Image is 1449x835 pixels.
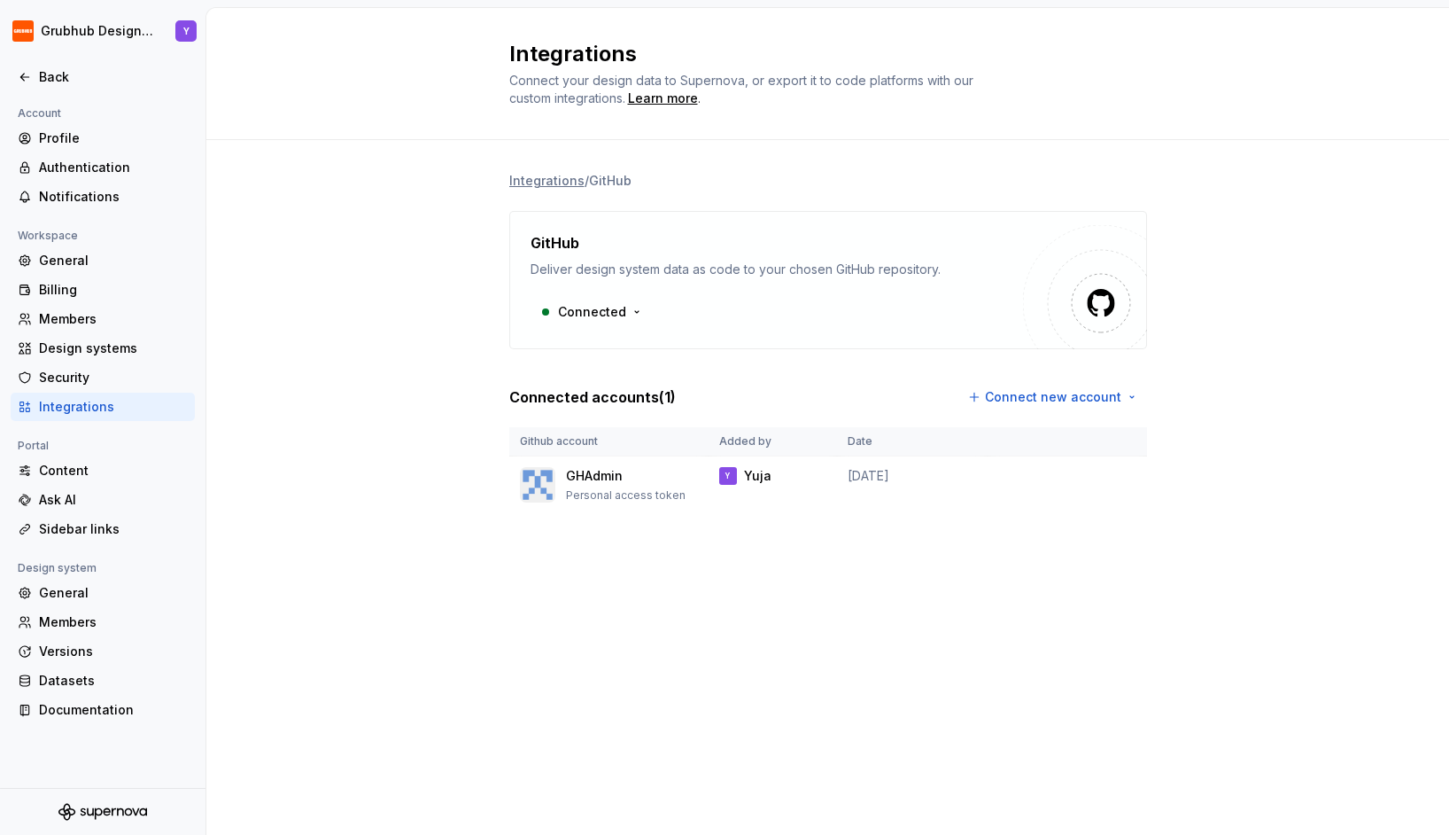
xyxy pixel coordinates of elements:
[11,153,195,182] a: Authentication
[183,24,190,38] div: Y
[11,225,85,246] div: Workspace
[959,381,1147,413] button: Connect new account
[531,296,652,328] button: Connected
[628,90,698,107] a: Learn more
[39,369,188,386] div: Security
[11,579,195,607] a: General
[11,276,195,304] a: Billing
[11,183,195,211] a: Notifications
[837,427,988,457] th: Date
[589,173,632,188] li: GitHub
[11,608,195,636] a: Members
[39,672,188,690] div: Datasets
[11,486,195,514] a: Ask AI
[39,398,188,416] div: Integrations
[39,520,188,538] div: Sidebar links
[520,467,555,503] img: GrubhubSupernovaServiceAccount
[39,339,188,357] div: Design systems
[11,363,195,392] a: Security
[39,643,188,660] div: Versions
[11,558,104,579] div: Design system
[11,63,195,91] a: Back
[744,467,771,485] p: Yuja
[585,173,589,188] li: /
[11,393,195,421] a: Integrations
[39,252,188,269] div: General
[11,696,195,724] a: Documentation
[39,701,188,719] div: Documentation
[11,637,195,666] a: Versions
[509,73,977,105] span: Connect your design data to Supernova, or export it to code platforms with our custom integrations.
[509,386,676,408] p: Connected accounts ( 1 )
[11,515,195,543] a: Sidebar links
[39,281,188,299] div: Billing
[39,129,188,147] div: Profile
[39,613,188,631] div: Members
[509,427,709,457] th: Github account
[58,803,147,821] svg: Supernova Logo
[837,457,988,514] td: [DATE]
[11,305,195,333] a: Members
[39,159,188,176] div: Authentication
[509,40,1126,68] h2: Integrations
[566,467,623,485] p: GHAdmin
[11,457,195,485] a: Content
[11,103,68,124] div: Account
[11,334,195,363] a: Design systems
[566,488,686,503] p: Personal access token
[11,667,195,695] a: Datasets
[4,12,202,51] button: Grubhub Design SystemY
[709,427,837,457] th: Added by
[39,491,188,509] div: Ask AI
[39,68,188,86] div: Back
[531,261,1023,278] div: Deliver design system data as code to your chosen GitHub repository.
[509,172,585,190] a: Integrations
[11,435,56,457] div: Portal
[39,462,188,480] div: Content
[985,388,1121,406] span: Connect new account
[725,467,730,485] div: Y
[625,92,701,105] span: .
[531,232,579,254] h4: GitHub
[39,310,188,328] div: Members
[41,22,154,40] div: Grubhub Design System
[558,303,626,321] p: Connected
[11,124,195,152] a: Profile
[12,20,34,42] img: 4e8d6f31-f5cf-47b4-89aa-e4dec1dc0822.png
[39,584,188,602] div: General
[11,246,195,275] a: General
[39,188,188,206] div: Notifications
